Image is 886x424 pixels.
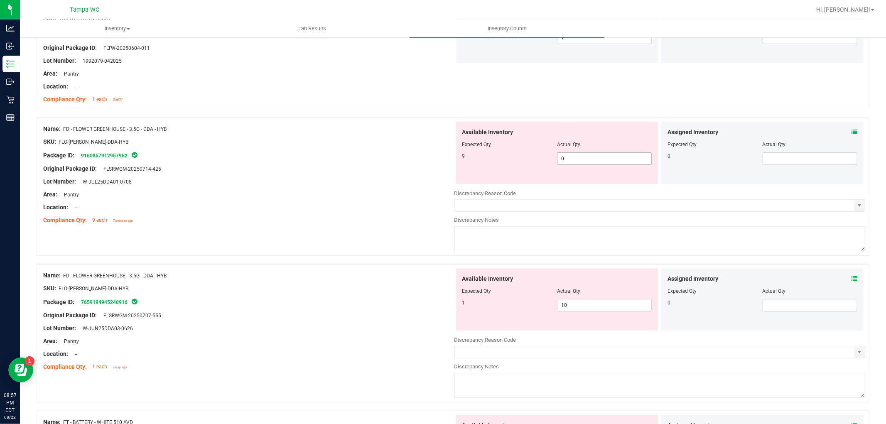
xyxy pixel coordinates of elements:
span: 1 each [92,364,107,370]
span: Compliance Qty: [43,217,87,223]
span: [DATE] [113,98,122,102]
span: Package ID: [43,152,74,159]
span: -- [71,84,77,90]
a: Inventory [20,20,215,37]
span: SKU: [43,138,56,145]
span: Package ID: [43,299,74,305]
span: Lot Number: [43,57,76,64]
span: FD - FLOWER GREENHOUSE - 3.5G - DDA - HYB [63,126,167,132]
span: Location: [43,350,68,357]
span: FLSRWGM-20250707-555 [99,313,161,319]
span: In Sync [131,151,138,159]
div: Expected Qty [668,141,762,148]
div: Discrepancy Notes [454,363,866,371]
p: 08/22 [4,414,16,420]
p: 08:57 PM EDT [4,392,16,414]
span: Original Package ID: [43,165,97,172]
inline-svg: Reports [6,113,15,122]
span: Available Inventory [462,274,513,283]
span: Expected Qty [462,142,491,147]
span: Actual Qty [557,288,580,294]
span: 7 minutes ago [113,219,133,223]
span: Original Package ID: [43,312,97,319]
inline-svg: Retail [6,96,15,104]
span: SKU: [43,285,56,292]
span: Location: [43,204,68,211]
a: 7659194945240916 [81,299,128,305]
div: Expected Qty [668,287,762,295]
span: Hi, [PERSON_NAME]! [816,6,870,13]
span: Name: [43,125,61,132]
span: Lab Results [287,25,337,32]
span: 9 [462,153,465,159]
span: Assigned Inventory [668,128,718,137]
span: 1 [462,300,465,306]
span: -- [71,205,77,211]
a: Inventory Counts [410,20,604,37]
span: Pantry [60,71,79,77]
span: a day ago [113,365,127,369]
div: 0 [668,299,762,306]
div: Actual Qty [763,141,857,148]
span: -- [71,351,77,357]
span: Original Package ID: [43,44,97,51]
input: 0 [557,153,651,164]
span: Available Inventory [462,128,513,137]
span: Pantry [60,338,79,344]
span: In Sync [131,297,138,306]
span: Compliance Qty: [43,96,87,103]
span: Location: [43,83,68,90]
span: 1992079-042025 [79,58,122,64]
span: FLO-[PERSON_NAME]-DDA-HYB [59,139,128,145]
span: Pantry [60,192,79,198]
span: FLTW-20250604-011 [99,45,150,51]
a: 9160857912957952 [81,153,128,159]
span: Actual Qty [557,142,580,147]
span: select [854,200,865,211]
span: 1 [462,32,465,38]
span: Discrepancy Reason Code [454,337,516,343]
inline-svg: Analytics [6,24,15,32]
inline-svg: Outbound [6,78,15,86]
span: Assigned Inventory [668,274,718,283]
span: 9 each [92,217,107,223]
span: Compliance Qty: [43,363,87,370]
inline-svg: Inbound [6,42,15,50]
span: Lot Number: [43,178,76,185]
span: FLSRWGM-20250714-425 [99,166,161,172]
input: 10 [557,299,651,311]
span: W-JUL25DDA01-0708 [79,179,132,185]
span: Expected Qty [462,288,491,294]
inline-svg: Inventory [6,60,15,68]
span: Lot Number: [43,325,76,331]
span: Area: [43,338,57,344]
span: W-JUN25DDA03-0626 [79,326,133,331]
iframe: Resource center unread badge [25,356,34,366]
div: 0 [668,152,762,160]
div: Discrepancy Notes [454,216,866,224]
span: Area: [43,191,57,198]
span: select [854,346,865,358]
span: Discrepancy Reason Code [454,190,516,196]
span: Name: [43,272,61,279]
span: Inventory Counts [476,25,538,32]
span: Inventory [20,25,214,32]
span: FD - FLOWER GREENHOUSE - 3.5G - DDA - HYB [63,273,167,279]
a: Lab Results [215,20,410,37]
span: 1 each [92,96,107,102]
div: Actual Qty [763,287,857,295]
span: FLO-[PERSON_NAME]-DDA-HYB [59,286,128,292]
iframe: Resource center [8,358,33,382]
span: Tampa WC [70,6,100,13]
span: Area: [43,70,57,77]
